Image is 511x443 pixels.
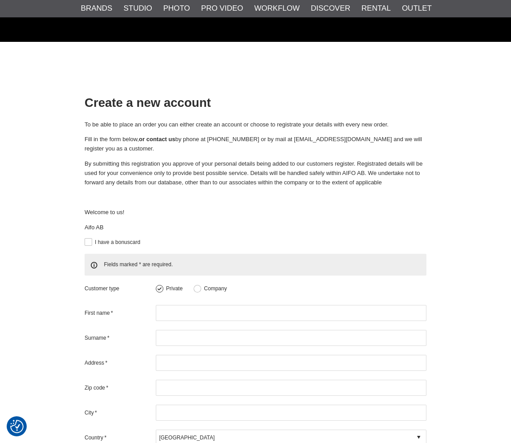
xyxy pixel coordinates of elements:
[402,3,432,14] a: Outlet
[254,3,300,14] a: Workflow
[123,3,152,14] a: Studio
[85,94,426,112] h1: Create a new account
[85,159,426,187] p: By submitting this registration you approve of your personal details being added to our customers...
[85,309,156,317] label: First name
[85,384,156,392] label: Zip code
[85,254,426,276] span: Fields marked * are required.
[85,284,156,293] span: Customer type
[85,120,426,130] p: To be able to place an order you can either create an account or choose to registrate your detail...
[85,208,426,217] p: Welcome to us!
[10,420,24,433] img: Revisit consent button
[201,3,243,14] a: Pro Video
[81,3,113,14] a: Brands
[10,419,24,435] button: Consent Preferences
[163,3,190,14] a: Photo
[85,359,156,367] label: Address
[85,223,426,232] p: Aifo AB
[85,434,156,442] label: Country
[361,3,391,14] a: Rental
[311,3,350,14] a: Discover
[85,135,426,154] p: Fill in the form below, by phone at [PHONE_NUMBER] or by mail at [EMAIL_ADDRESS][DOMAIN_NAME] and...
[139,136,175,142] strong: or contact us
[201,285,227,292] label: Company
[85,334,156,342] label: Surname
[85,409,156,417] label: City
[163,285,182,292] label: Private
[92,239,140,245] label: I have a bonuscard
